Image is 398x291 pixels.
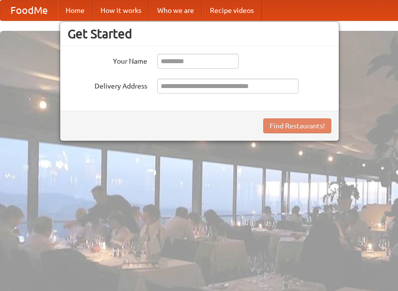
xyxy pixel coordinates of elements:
h3: Get Started [68,26,331,41]
button: Find Restaurants! [263,118,331,133]
a: FoodMe [0,0,58,20]
a: Home [58,0,93,20]
label: Delivery Address [68,79,147,91]
a: Recipe videos [202,0,262,20]
label: Your Name [68,54,147,66]
a: How it works [93,0,149,20]
a: Who we are [149,0,202,20]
